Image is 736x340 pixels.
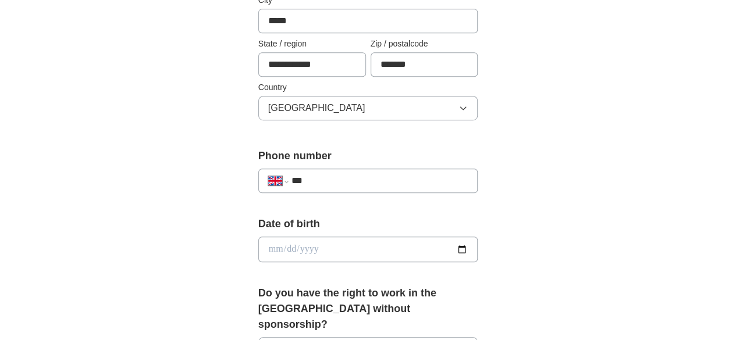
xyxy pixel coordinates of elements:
[258,81,478,94] label: Country
[258,96,478,120] button: [GEOGRAPHIC_DATA]
[258,285,478,332] label: Do you have the right to work in the [GEOGRAPHIC_DATA] without sponsorship?
[258,216,478,232] label: Date of birth
[258,148,478,164] label: Phone number
[258,38,366,50] label: State / region
[268,101,365,115] span: [GEOGRAPHIC_DATA]
[371,38,478,50] label: Zip / postalcode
